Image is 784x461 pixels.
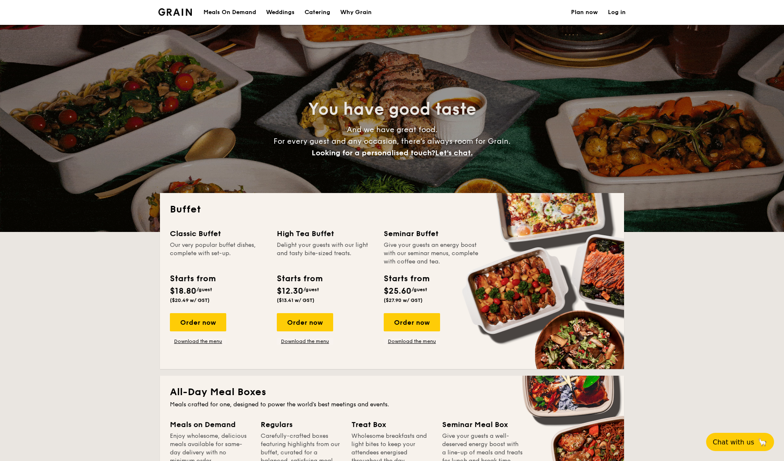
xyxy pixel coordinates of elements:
div: Give your guests an energy boost with our seminar menus, complete with coffee and tea. [384,241,481,266]
span: $18.80 [170,286,196,296]
div: Order now [384,313,440,331]
div: Order now [277,313,333,331]
div: Starts from [384,273,429,285]
img: Grain [158,8,192,16]
a: Download the menu [277,338,333,345]
div: Seminar Meal Box [442,419,523,430]
span: Looking for a personalised touch? [312,148,435,157]
div: Treat Box [351,419,432,430]
div: Meals crafted for one, designed to power the world's best meetings and events. [170,401,614,409]
div: Starts from [170,273,215,285]
span: And we have great food. For every guest and any occasion, there’s always room for Grain. [273,125,511,157]
div: High Tea Buffet [277,228,374,239]
div: Order now [170,313,226,331]
div: Meals on Demand [170,419,251,430]
span: ($20.49 w/ GST) [170,297,210,303]
span: You have good taste [308,99,476,119]
span: /guest [303,287,319,292]
h2: Buffet [170,203,614,216]
span: 🦙 [757,437,767,447]
span: ($13.41 w/ GST) [277,297,315,303]
div: Seminar Buffet [384,228,481,239]
span: Chat with us [713,438,754,446]
a: Download the menu [384,338,440,345]
span: $25.60 [384,286,411,296]
span: Let's chat. [435,148,473,157]
span: ($27.90 w/ GST) [384,297,423,303]
span: /guest [196,287,212,292]
div: Our very popular buffet dishes, complete with set-up. [170,241,267,266]
span: $12.30 [277,286,303,296]
a: Download the menu [170,338,226,345]
div: Starts from [277,273,322,285]
div: Regulars [261,419,341,430]
button: Chat with us🦙 [706,433,774,451]
div: Classic Buffet [170,228,267,239]
a: Logotype [158,8,192,16]
div: Delight your guests with our light and tasty bite-sized treats. [277,241,374,266]
h2: All-Day Meal Boxes [170,386,614,399]
span: /guest [411,287,427,292]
